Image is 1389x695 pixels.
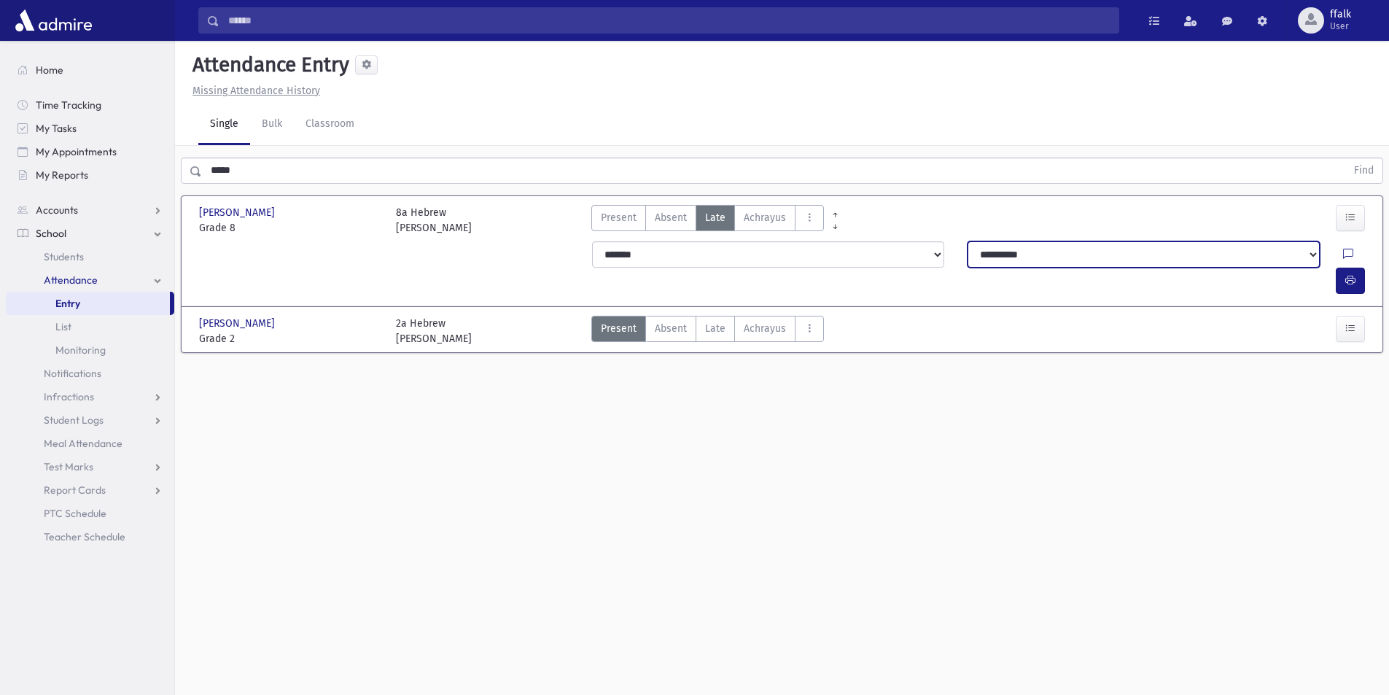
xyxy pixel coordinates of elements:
div: AttTypes [591,316,824,346]
a: Teacher Schedule [6,525,174,548]
span: Test Marks [44,460,93,473]
a: Infractions [6,385,174,408]
span: Monitoring [55,343,106,357]
span: Infractions [44,390,94,403]
div: 2a Hebrew [PERSON_NAME] [396,316,472,346]
span: Grade 2 [199,331,381,346]
span: Student Logs [44,413,104,427]
span: User [1330,20,1351,32]
a: Notifications [6,362,174,385]
a: My Appointments [6,140,174,163]
a: Students [6,245,174,268]
a: Time Tracking [6,93,174,117]
span: My Reports [36,168,88,182]
span: Late [705,210,725,225]
button: Find [1345,158,1382,183]
span: School [36,227,66,240]
a: Test Marks [6,455,174,478]
span: PTC Schedule [44,507,106,520]
span: Students [44,250,84,263]
span: Home [36,63,63,77]
a: My Tasks [6,117,174,140]
a: Report Cards [6,478,174,502]
span: Teacher Schedule [44,530,125,543]
span: Meal Attendance [44,437,122,450]
a: My Reports [6,163,174,187]
span: Time Tracking [36,98,101,112]
a: Bulk [250,104,294,145]
input: Search [219,7,1118,34]
a: School [6,222,174,245]
a: Missing Attendance History [187,85,320,97]
span: Present [601,210,637,225]
span: [PERSON_NAME] [199,205,278,220]
span: [PERSON_NAME] [199,316,278,331]
span: Present [601,321,637,336]
a: PTC Schedule [6,502,174,525]
h5: Attendance Entry [187,53,349,77]
a: Accounts [6,198,174,222]
a: Home [6,58,174,82]
span: Achrayus [744,210,786,225]
span: Entry [55,297,80,310]
a: Attendance [6,268,174,292]
a: Entry [6,292,170,315]
img: AdmirePro [12,6,96,35]
span: Late [705,321,725,336]
a: Monitoring [6,338,174,362]
span: List [55,320,71,333]
span: Grade 8 [199,220,381,236]
a: Meal Attendance [6,432,174,455]
span: My Tasks [36,122,77,135]
span: Notifications [44,367,101,380]
a: Student Logs [6,408,174,432]
span: My Appointments [36,145,117,158]
a: Single [198,104,250,145]
u: Missing Attendance History [192,85,320,97]
span: Accounts [36,203,78,217]
a: List [6,315,174,338]
span: ffalk [1330,9,1351,20]
span: Achrayus [744,321,786,336]
a: Classroom [294,104,366,145]
div: AttTypes [591,205,824,236]
span: Absent [655,210,687,225]
div: 8a Hebrew [PERSON_NAME] [396,205,472,236]
span: Report Cards [44,484,106,497]
span: Attendance [44,273,98,287]
span: Absent [655,321,687,336]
